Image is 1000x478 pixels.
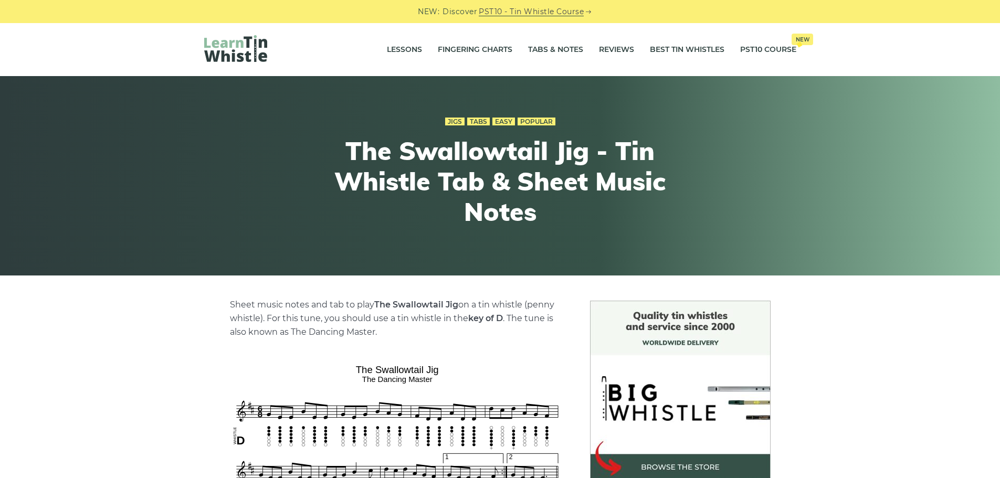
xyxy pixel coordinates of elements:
[307,136,693,227] h1: The Swallowtail Jig - Tin Whistle Tab & Sheet Music Notes
[740,37,796,63] a: PST10 CourseNew
[467,118,490,126] a: Tabs
[374,300,458,310] strong: The Swallowtail Jig
[528,37,583,63] a: Tabs & Notes
[438,37,512,63] a: Fingering Charts
[518,118,555,126] a: Popular
[792,34,813,45] span: New
[492,118,515,126] a: Easy
[445,118,465,126] a: Jigs
[204,35,267,62] img: LearnTinWhistle.com
[599,37,634,63] a: Reviews
[650,37,724,63] a: Best Tin Whistles
[468,313,503,323] strong: key of D
[387,37,422,63] a: Lessons
[230,298,565,339] p: Sheet music notes and tab to play on a tin whistle (penny whistle). For this tune, you should use...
